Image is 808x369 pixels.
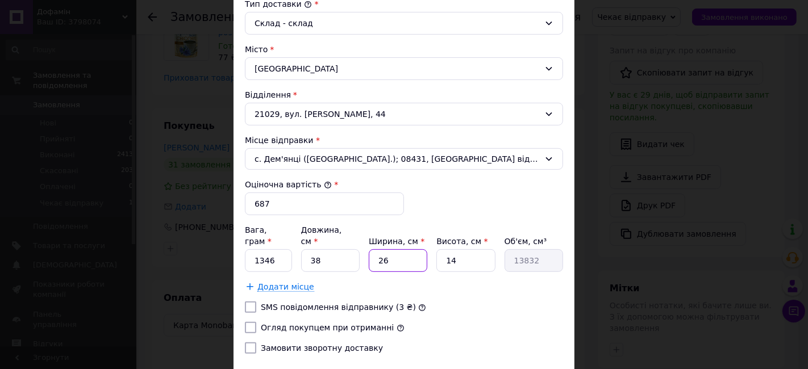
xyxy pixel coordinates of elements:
div: [GEOGRAPHIC_DATA] [245,57,563,80]
div: Склад - склад [255,17,540,30]
label: Довжина, см [301,225,342,246]
span: с. Дем'янці ([GEOGRAPHIC_DATA].); 08431, [GEOGRAPHIC_DATA] відділення [255,153,540,165]
label: Висота, см [436,237,488,246]
label: Ширина, см [369,237,424,246]
label: Оціночна вартість [245,180,332,189]
div: Місто [245,44,563,55]
div: Відділення [245,89,563,100]
div: Об'єм, см³ [505,236,563,247]
span: Додати місце [257,282,314,292]
label: Вага, грам [245,225,272,246]
div: Місце відправки [245,135,563,146]
label: Замовити зворотну доставку [261,343,383,353]
label: SMS повідомлення відправнику (3 ₴) [261,303,416,312]
div: 21029, вул. [PERSON_NAME], 44 [245,103,563,125]
label: Огляд покупцем при отриманні [261,323,394,332]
